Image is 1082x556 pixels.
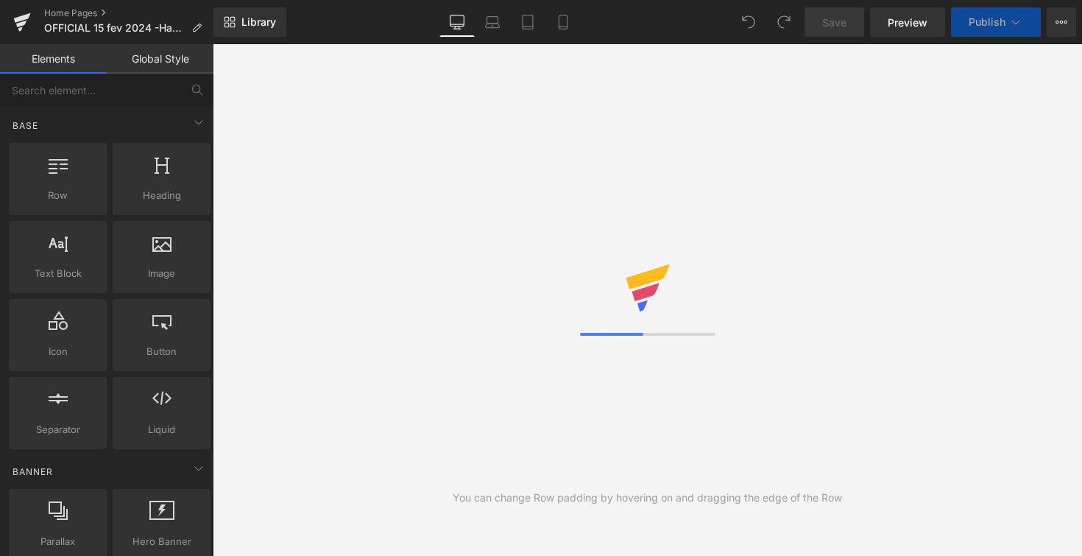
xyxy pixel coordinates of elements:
a: Preview [870,7,945,37]
a: Home Pages [44,7,213,19]
span: Button [117,344,206,359]
span: Liquid [117,422,206,437]
span: Heading [117,188,206,203]
button: Undo [734,7,763,37]
span: Publish [969,16,1005,28]
span: Row [13,188,102,203]
a: Tablet [510,7,545,37]
a: Laptop [475,7,510,37]
span: Hero Banner [117,534,206,549]
a: Mobile [545,7,581,37]
span: Library [241,15,276,29]
span: Text Block [13,266,102,281]
a: Desktop [439,7,475,37]
button: Publish [951,7,1041,37]
span: Save [822,15,846,30]
div: You can change Row padding by hovering on and dragging the edge of the Row [453,490,842,506]
span: Banner [11,465,54,479]
a: Global Style [107,44,213,74]
span: Preview [888,15,927,30]
span: Parallax [13,534,102,549]
span: Base [11,119,40,133]
button: Redo [769,7,799,37]
button: More [1047,7,1076,37]
span: Image [117,266,206,281]
span: Icon [13,344,102,359]
a: New Library [213,7,286,37]
span: Separator [13,422,102,437]
span: OFFICIAL 15 fev 2024 -Happy Moments - at work [44,22,185,34]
